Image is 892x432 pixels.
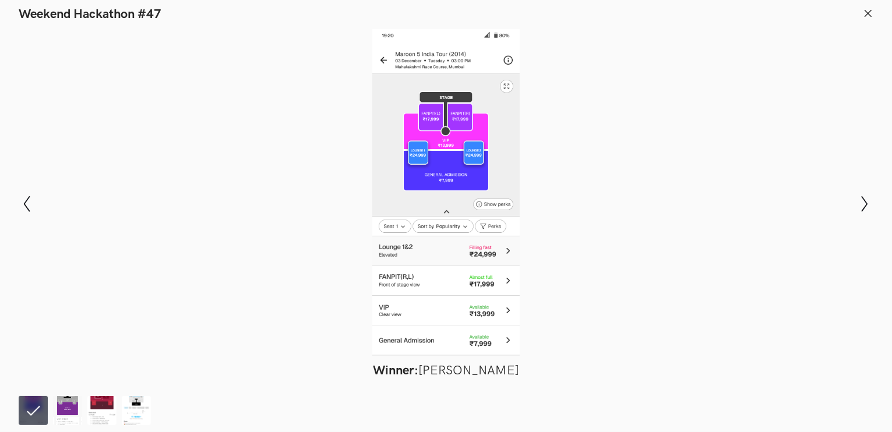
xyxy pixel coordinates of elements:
figcaption: [PERSON_NAME] [97,363,796,378]
img: BookMyShow.png [122,396,151,425]
img: Hackathon_47_Solution_Lute.png [87,396,117,425]
img: BookMyShow.png [53,396,82,425]
h1: Weekend Hackathon #47 [19,7,161,22]
strong: Winner: [373,363,418,378]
